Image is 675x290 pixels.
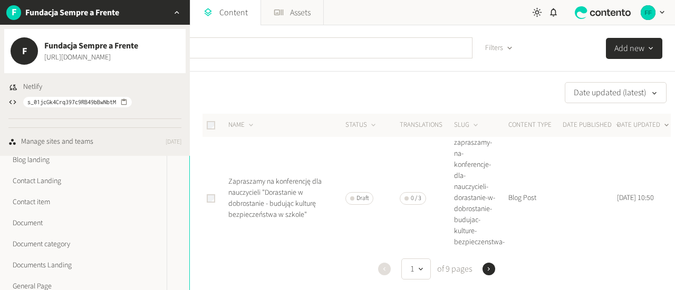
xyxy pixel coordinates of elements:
button: 1 [401,258,431,279]
button: Add new [606,38,662,59]
a: Documents Landing [8,255,158,276]
span: Filters [485,43,503,54]
button: Date updated (latest) [565,82,667,103]
a: Manage sites and teams [8,136,93,147]
span: Fundacja Sempre a Frente [44,39,138,52]
button: s_01jcGk4Crq397c9RB49bBwNbtM [23,97,132,107]
a: Blog landing [8,149,158,171]
a: Document category [8,234,158,255]
button: DATE UPDATED [617,120,671,131]
button: DATE PUBLISHED [563,120,622,131]
button: Netlify [8,82,42,93]
button: SLUG [454,120,480,131]
img: Fundacja Sempre a Frente [641,5,655,20]
td: zapraszamy-na-konferencje-dla-nauczycieli-dorastanie-w-dobrostanie-budujac-kulture-bezpieczenstwa... [454,137,508,260]
button: STATUS [345,120,378,131]
a: [URL][DOMAIN_NAME] [44,52,138,63]
span: s_01jcGk4Crq397c9RB49bBwNbtM [27,97,116,107]
th: Translations [399,114,454,137]
span: [DATE] [166,137,181,147]
h2: Fundacja Sempre a Frente [25,6,119,19]
span: F [6,5,21,19]
td: Blog Post [508,137,562,260]
span: Draft [356,194,369,203]
span: of 9 pages [435,263,472,275]
a: Contact item [8,192,158,213]
button: NAME [228,120,255,131]
span: F [11,44,38,58]
span: Netlify [23,82,42,93]
a: Contact Landing [8,171,158,192]
a: Zapraszamy na konferencję dla nauczycieli "Dorastanie w dobrostanie - budując kulturę bezpieczeńs... [228,176,322,220]
button: Filters [477,37,522,58]
th: CONTENT TYPE [508,114,562,137]
a: Document [8,213,158,234]
div: Manage sites and teams [21,136,93,147]
time: [DATE] 10:50 [617,193,654,203]
span: 0 / 3 [411,194,421,203]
